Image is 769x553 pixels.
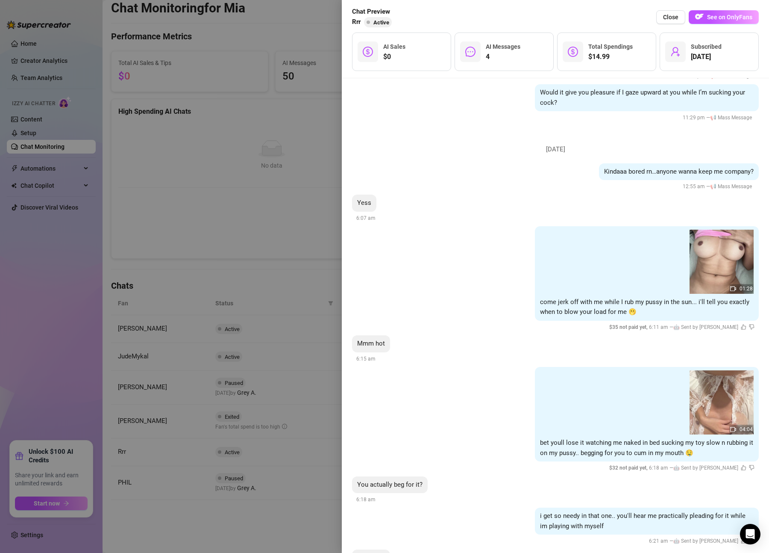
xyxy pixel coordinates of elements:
span: 6:15 am [356,356,376,362]
span: Subscribed [691,43,722,50]
span: Mmm hot [357,340,385,347]
span: video-camera [730,426,736,432]
span: dollar [568,47,578,57]
div: Open Intercom Messenger [740,524,760,544]
span: 🤖 Sent by [PERSON_NAME] [673,324,738,330]
span: $ 32 not paid yet , [609,465,649,471]
span: dislike [749,465,754,470]
span: 12:55 am — [683,183,754,189]
span: Kindaaa bored rn…anyone wanna keep me company? [604,168,754,175]
span: Close [663,14,678,21]
span: $14.99 [588,52,633,62]
span: 🤖 Sent by [PERSON_NAME] [673,538,738,544]
span: $0 [383,52,405,62]
span: 11:29 pm — [683,115,754,121]
img: OF [695,12,704,21]
span: 6:18 am — [609,465,754,471]
span: Total Spendings [588,43,633,50]
span: AI Sales [383,43,405,50]
span: [DATE] [691,52,722,62]
span: dislike [749,324,754,330]
img: media [690,230,754,294]
span: 📢 Mass Message [710,115,752,121]
span: like [741,324,746,330]
span: 🤖 Sent by [PERSON_NAME] [673,465,738,471]
span: Would it give you pleasure if I gaze upward at you while I’m sucking your cock? [540,89,745,106]
span: i get so needy in that one.. you'll hear me practically pleading for it while im playing with myself [540,512,746,530]
span: like [741,465,746,470]
span: 01:28 [740,286,753,292]
span: $ 35 not paid yet , [609,324,649,330]
span: Rrr [352,17,361,27]
span: message [465,47,475,57]
span: AI Messages [486,43,520,50]
span: user-add [670,47,681,57]
span: You actually beg for it? [357,481,423,488]
span: Active [373,19,389,26]
span: dollar [363,47,373,57]
img: media [690,370,754,435]
span: video-camera [730,286,736,292]
span: 6:07 am [356,215,376,221]
span: [DATE] [540,145,572,155]
button: Close [656,10,685,24]
span: 04:04 [740,426,753,432]
span: bet youll lose it watching me naked in bed sucking my toy slow n rubbing it on my pussy.. begging... [540,439,753,457]
span: See on OnlyFans [707,14,752,21]
span: 📢 Mass Message [710,183,752,189]
span: come jerk off with me while I rub my pussy in the sun... i'll tell you exactly when to blow your ... [540,298,749,316]
span: Yess [357,199,371,207]
span: 4 [486,52,520,62]
span: 6:11 am — [609,324,754,330]
span: 6:21 am — [649,538,754,544]
span: Chat Preview [352,7,395,17]
span: 6:18 am [356,497,376,503]
button: OFSee on OnlyFans [689,10,759,24]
